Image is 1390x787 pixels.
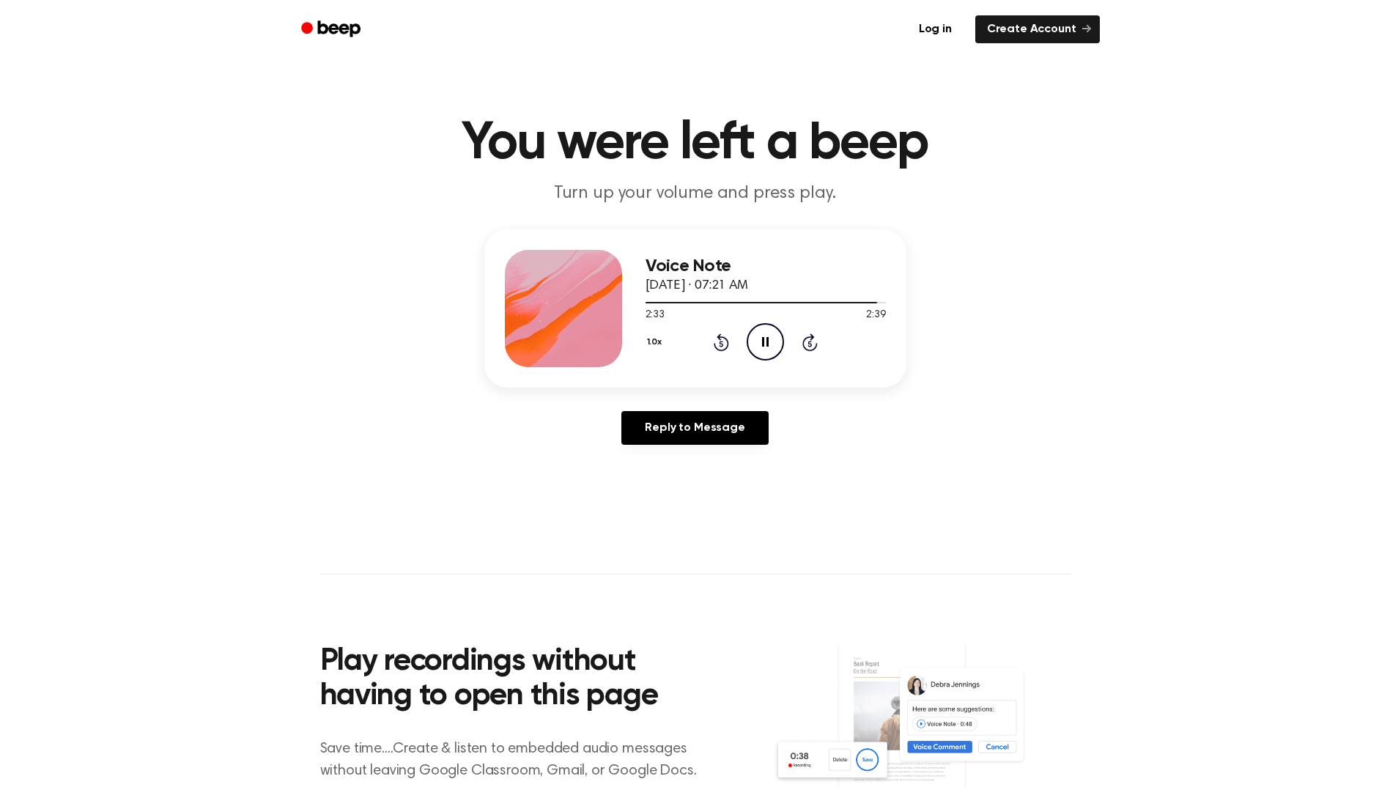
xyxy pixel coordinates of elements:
span: [DATE] · 07:21 AM [646,279,748,292]
h2: Play recordings without having to open this page [320,645,715,714]
p: Save time....Create & listen to embedded audio messages without leaving Google Classroom, Gmail, ... [320,738,715,782]
a: Reply to Message [621,411,768,445]
h3: Voice Note [646,256,886,276]
a: Log in [904,12,966,46]
button: 1.0x [646,330,668,355]
a: Create Account [975,15,1100,43]
h1: You were left a beep [320,117,1071,170]
p: Turn up your volume and press play. [414,182,977,206]
a: Beep [291,15,374,44]
span: 2:33 [646,308,665,323]
span: 2:39 [866,308,885,323]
